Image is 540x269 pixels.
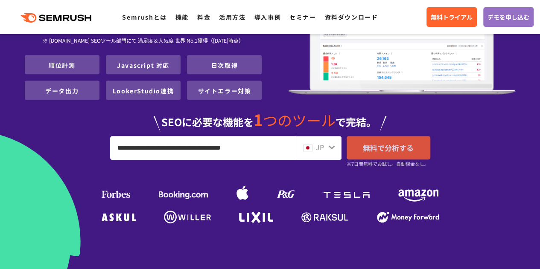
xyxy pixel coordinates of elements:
[487,12,529,22] span: デモを申し込む
[289,13,316,21] a: セミナー
[122,13,166,21] a: Semrushとは
[347,160,429,168] small: ※7日間無料でお試し。自動課金なし。
[254,13,281,21] a: 導入事例
[117,61,169,69] a: Javascript 対応
[25,103,516,131] div: SEOに必要な機能を
[211,61,238,69] a: 日次取得
[113,87,174,95] a: LookerStudio連携
[111,136,295,159] input: URL、キーワードを入力してください
[25,28,262,55] div: ※ [DOMAIN_NAME] SEOツール部門にて 満足度＆人気度 世界 No.1獲得（[DATE]時点）
[49,61,75,69] a: 順位計測
[219,13,245,21] a: 活用方法
[45,87,79,95] a: データ出力
[426,7,477,27] a: 無料トライアル
[263,110,336,130] span: つのツール
[324,13,378,21] a: 資料ダウンロード
[336,114,377,129] span: で完結。
[316,142,324,152] span: JP
[431,12,473,22] span: 無料トライアル
[483,7,534,27] a: デモを申し込む
[197,13,210,21] a: 料金
[254,108,263,131] span: 1
[175,13,189,21] a: 機能
[363,142,414,153] span: 無料で分析する
[198,87,251,95] a: サイトエラー対策
[347,136,430,159] a: 無料で分析する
